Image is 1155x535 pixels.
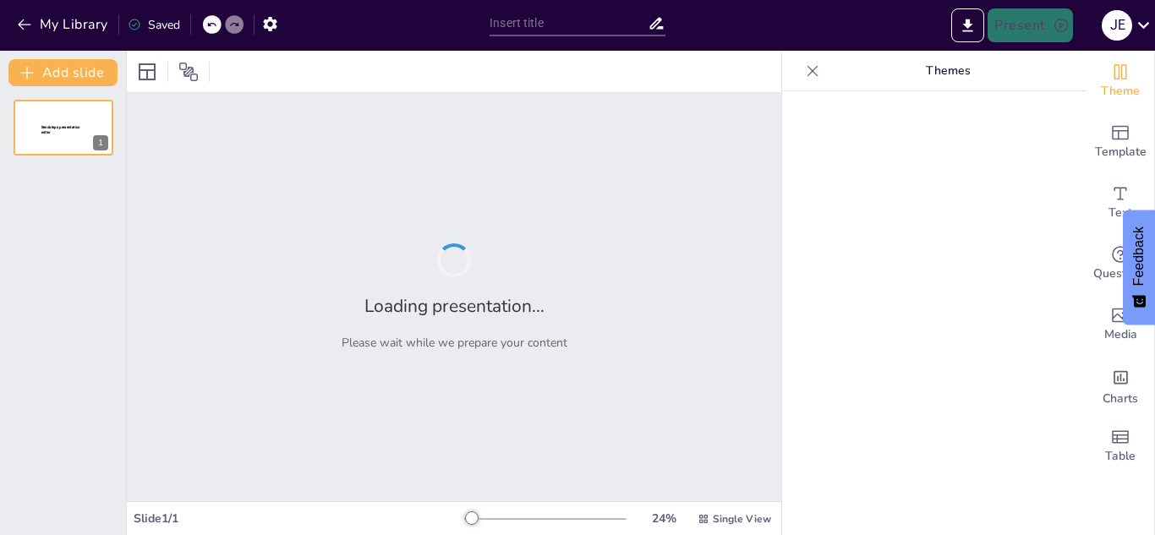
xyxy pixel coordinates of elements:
p: Please wait while we prepare your content [342,335,567,351]
button: Present [988,8,1072,42]
div: 1 [14,100,113,156]
div: Slide 1 / 1 [134,510,464,527]
span: Sendsteps presentation editor [41,125,80,134]
div: 1 [93,135,108,150]
div: Get real-time input from your audience [1087,233,1154,294]
div: 24 % [643,510,684,527]
span: Media [1104,325,1137,344]
span: Questions [1093,265,1148,283]
span: Theme [1101,82,1140,101]
h2: Loading presentation... [364,294,545,318]
span: Position [178,62,199,82]
input: Insert title [490,11,648,35]
div: Change the overall theme [1087,51,1154,112]
div: Add charts and graphs [1087,355,1154,416]
button: J E [1102,8,1132,42]
div: Layout [134,58,161,85]
button: My Library [13,11,115,38]
span: Feedback [1131,227,1147,286]
span: Table [1105,447,1136,466]
button: Feedback - Show survey [1123,210,1155,325]
button: Export to PowerPoint [951,8,984,42]
div: Add ready made slides [1087,112,1154,172]
span: Text [1108,204,1132,222]
span: Template [1095,143,1147,161]
button: Add slide [8,59,118,86]
span: Charts [1103,390,1138,408]
div: Add text boxes [1087,172,1154,233]
div: Saved [128,17,180,33]
div: Add a table [1087,416,1154,477]
p: Themes [826,51,1070,91]
span: Single View [713,512,771,526]
div: Add images, graphics, shapes or video [1087,294,1154,355]
div: J E [1102,10,1132,41]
